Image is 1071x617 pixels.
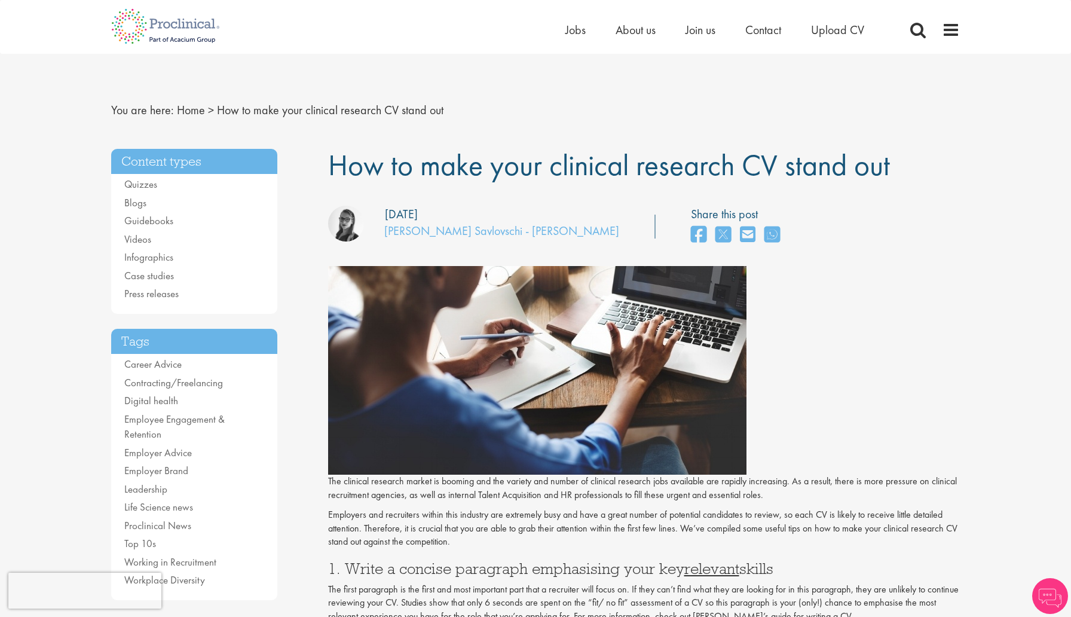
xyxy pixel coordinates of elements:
[124,358,182,371] a: Career Advice
[328,266,746,475] img: How+to+make+your+clinical+research+CV+stand+out.jpg
[177,102,205,118] a: breadcrumb link
[217,102,443,118] span: How to make your clinical research CV stand out
[691,206,786,223] label: Share this post
[124,413,225,441] a: Employee Engagement & Retention
[208,102,214,118] span: >
[686,22,715,38] a: Join us
[124,519,191,532] a: Proclinical News
[8,573,161,609] iframe: reCAPTCHA
[111,102,174,118] span: You are here:
[691,222,706,248] a: share on facebook
[111,329,277,355] h3: Tags
[811,22,864,38] a: Upload CV
[328,561,960,576] h3: 1. Write a concise paragraph emphasising your key skills
[328,508,960,549] p: Employers and recruiters within this industry are extremely busy and have a great number of poten...
[124,394,178,407] a: Digital health
[124,573,205,587] a: Workplace Diversity
[124,233,151,246] a: Videos
[124,537,156,550] a: Top 10s
[745,22,781,38] a: Contact
[124,269,174,282] a: Case studies
[124,555,216,569] a: Working in Recruitment
[740,222,755,248] a: share on email
[715,222,731,248] a: share on twitter
[124,214,173,227] a: Guidebooks
[384,223,619,239] a: [PERSON_NAME] Savlovschi - [PERSON_NAME]
[684,558,739,578] u: relevant
[764,222,780,248] a: share on whats app
[124,251,173,264] a: Infographics
[565,22,586,38] a: Jobs
[616,22,656,38] a: About us
[124,446,192,459] a: Employer Advice
[124,196,146,209] a: Blogs
[328,206,364,242] img: Theodora Savlovschi - Wicks
[111,149,277,175] h3: Content types
[124,500,193,514] a: Life Science news
[124,482,167,496] a: Leadership
[1032,578,1068,614] img: Chatbot
[328,146,890,184] span: How to make your clinical research CV stand out
[124,376,223,389] a: Contracting/Freelancing
[328,475,960,502] p: The clinical research market is booming and the variety and number of clinical research jobs avai...
[124,178,157,191] a: Quizzes
[385,206,418,223] div: [DATE]
[124,464,188,477] a: Employer Brand
[124,287,179,300] a: Press releases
